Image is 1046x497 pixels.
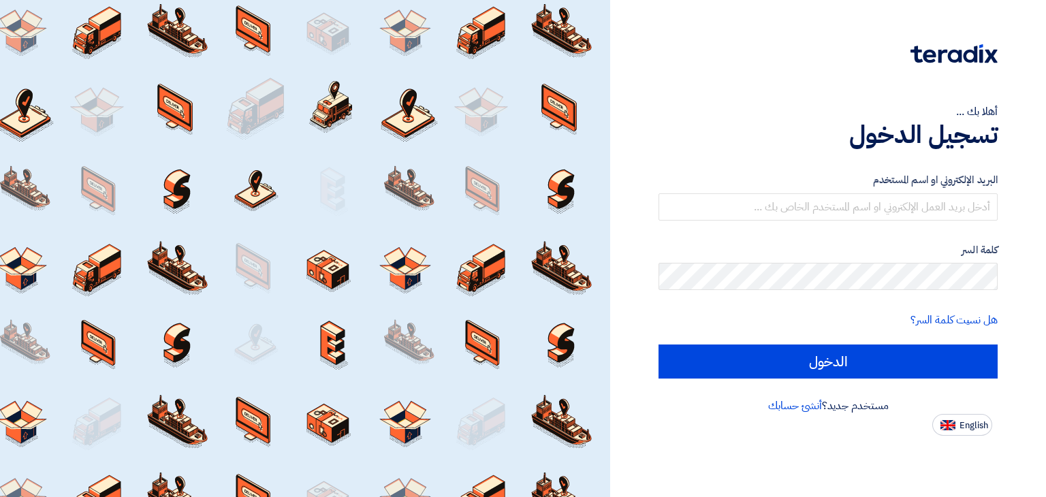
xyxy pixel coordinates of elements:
[940,420,955,430] img: en-US.png
[768,398,822,414] a: أنشئ حسابك
[659,172,998,188] label: البريد الإلكتروني او اسم المستخدم
[659,103,998,120] div: أهلا بك ...
[659,193,998,221] input: أدخل بريد العمل الإلكتروني او اسم المستخدم الخاص بك ...
[932,414,992,436] button: English
[659,344,998,379] input: الدخول
[659,398,998,414] div: مستخدم جديد؟
[659,242,998,258] label: كلمة السر
[910,44,998,63] img: Teradix logo
[910,312,998,328] a: هل نسيت كلمة السر؟
[960,421,988,430] span: English
[659,120,998,150] h1: تسجيل الدخول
